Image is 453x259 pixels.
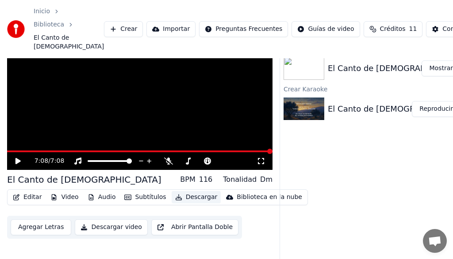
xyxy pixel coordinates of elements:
[34,20,64,29] a: Biblioteca
[11,219,71,235] button: Agregar Letras
[35,157,56,165] div: /
[9,191,45,203] button: Editar
[380,25,406,34] span: Créditos
[199,21,288,37] button: Preguntas Frecuentes
[292,21,360,37] button: Guías de video
[260,174,273,185] div: Dm
[172,191,221,203] button: Descargar
[34,34,104,51] span: El Canto de [DEMOGRAPHIC_DATA]
[7,20,25,38] img: youka
[34,7,50,16] a: Inicio
[199,174,213,185] div: 116
[50,157,64,165] span: 7:08
[34,7,104,51] nav: breadcrumb
[7,173,161,186] div: El Canto de [DEMOGRAPHIC_DATA]
[151,219,238,235] button: Abrir Pantalla Doble
[237,193,302,202] div: Biblioteca en la nube
[223,174,257,185] div: Tonalidad
[146,21,196,37] button: Importar
[121,191,169,203] button: Subtítulos
[84,191,119,203] button: Audio
[364,21,423,37] button: Créditos11
[409,25,417,34] span: 11
[104,21,143,37] button: Crear
[47,191,82,203] button: Video
[35,157,48,165] span: 7:08
[180,174,195,185] div: BPM
[423,229,447,253] div: Chat abierto
[75,219,147,235] button: Descargar video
